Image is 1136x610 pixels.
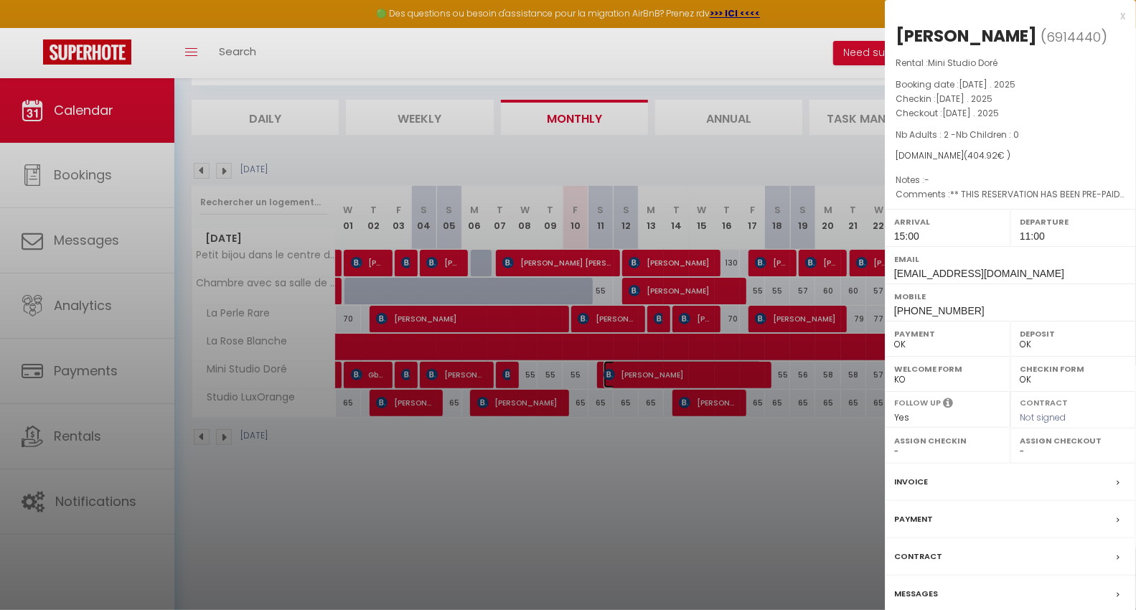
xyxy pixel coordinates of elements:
[894,252,1127,266] label: Email
[936,93,992,105] span: [DATE] . 2025
[1020,433,1127,448] label: Assign Checkout
[942,107,999,119] span: [DATE] . 2025
[894,327,1001,341] label: Payment
[894,268,1064,279] span: [EMAIL_ADDRESS][DOMAIN_NAME]
[894,362,1001,376] label: Welcome form
[1020,327,1127,341] label: Deposit
[894,230,919,242] span: 15:00
[896,56,1125,70] p: Rental :
[1020,397,1068,406] label: Contract
[896,149,1125,163] div: [DOMAIN_NAME]
[1020,230,1045,242] span: 11:00
[896,78,1125,92] p: Booking date :
[1020,215,1127,229] label: Departure
[1020,362,1127,376] label: Checkin form
[894,305,985,316] span: [PHONE_NUMBER]
[943,397,953,413] i: Select YES if you want to send post-checkout messages sequences
[1020,411,1066,423] span: Not signed
[959,78,1015,90] span: [DATE] . 2025
[896,92,1125,106] p: Checkin :
[896,187,1125,202] p: Comments :
[1046,28,1101,46] span: 6914440
[894,549,942,564] label: Contract
[894,397,941,409] label: Follow up
[896,128,1019,141] span: Nb Adults : 2 -
[896,24,1037,47] div: [PERSON_NAME]
[894,512,933,527] label: Payment
[894,215,1001,229] label: Arrival
[1041,27,1107,47] span: ( )
[885,7,1125,24] div: x
[896,106,1125,121] p: Checkout :
[894,474,928,489] label: Invoice
[894,289,1127,304] label: Mobile
[924,174,929,186] span: -
[956,128,1019,141] span: Nb Children : 0
[896,173,1125,187] p: Notes :
[894,586,938,601] label: Messages
[967,149,997,161] span: 404.92
[928,57,997,69] span: Mini Studio Doré
[964,149,1010,161] span: ( € )
[894,433,1001,448] label: Assign Checkin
